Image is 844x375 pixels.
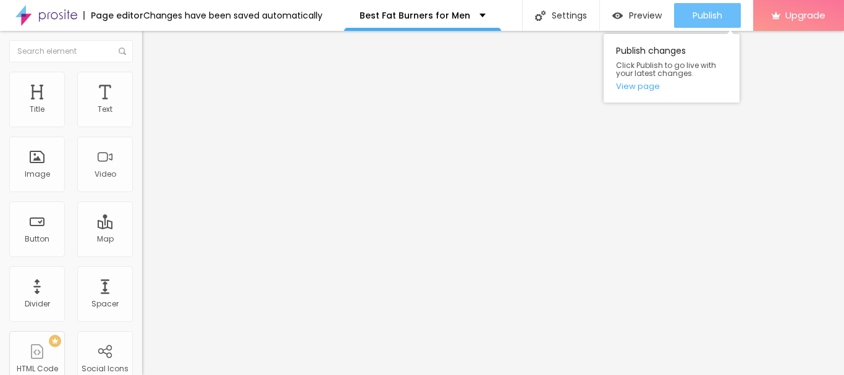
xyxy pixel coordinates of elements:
[143,11,323,20] div: Changes have been saved automatically
[17,364,58,373] div: HTML Code
[98,105,112,114] div: Text
[629,11,662,20] span: Preview
[674,3,741,28] button: Publish
[97,235,114,243] div: Map
[604,34,740,103] div: Publish changes
[119,48,126,55] img: Icone
[360,11,470,20] p: Best Fat Burners for Men
[612,11,623,21] img: view-1.svg
[25,170,50,179] div: Image
[535,11,546,21] img: Icone
[82,364,129,373] div: Social Icons
[30,105,44,114] div: Title
[142,31,844,375] iframe: Editor
[785,10,825,20] span: Upgrade
[616,82,727,90] a: View page
[693,11,722,20] span: Publish
[25,300,50,308] div: Divider
[25,235,49,243] div: Button
[9,40,133,62] input: Search element
[91,300,119,308] div: Spacer
[95,170,116,179] div: Video
[600,3,674,28] button: Preview
[83,11,143,20] div: Page editor
[616,61,727,77] span: Click Publish to go live with your latest changes.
